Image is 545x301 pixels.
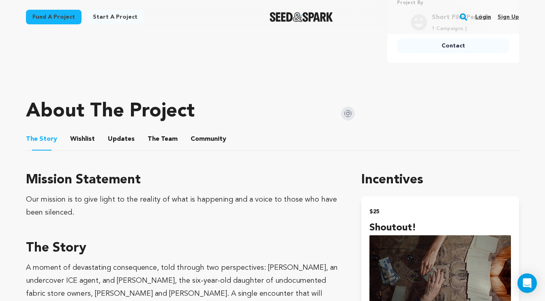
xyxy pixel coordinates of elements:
h1: About The Project [26,102,195,121]
span: Updates [108,134,135,144]
a: Login [475,11,491,24]
h4: Shoutout! [369,221,511,235]
a: Fund a project [26,10,82,24]
span: Community [191,134,226,144]
h1: Incentives [361,170,519,190]
a: Start a project [86,10,144,24]
div: Our mission is to give light to the reality of what is happening and a voice to those who have be... [26,193,342,219]
span: The [148,134,159,144]
a: Seed&Spark Homepage [270,12,333,22]
div: Open Intercom Messenger [517,273,537,293]
a: Contact [397,39,509,53]
h2: $25 [369,206,511,217]
span: Team [148,134,178,144]
span: Wishlist [70,134,95,144]
h3: The Story [26,239,342,258]
a: Sign up [498,11,519,24]
span: Story [26,134,57,144]
h3: Mission Statement [26,170,342,190]
img: Seed&Spark Instagram Icon [341,107,355,120]
span: The [26,134,38,144]
img: Seed&Spark Logo Dark Mode [270,12,333,22]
